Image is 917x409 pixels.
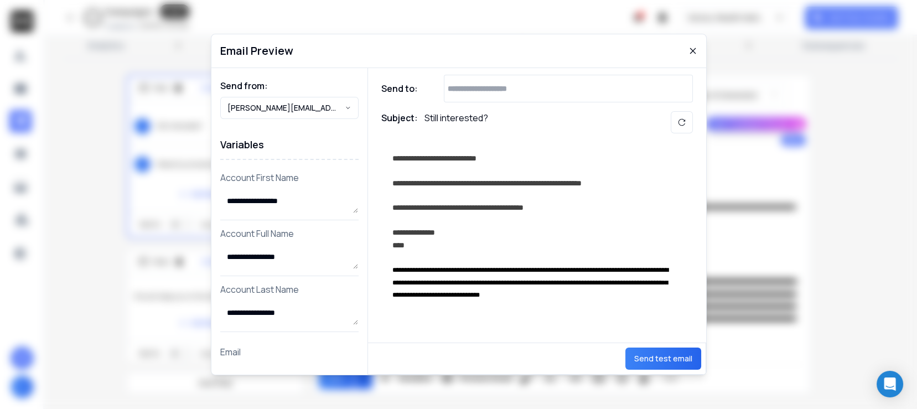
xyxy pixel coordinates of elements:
p: Account Full Name [220,227,359,240]
p: Account First Name [220,171,359,184]
h1: Email Preview [220,43,293,59]
div: Open Intercom Messenger [877,371,903,397]
button: Send test email [625,348,701,370]
p: Account Last Name [220,283,359,296]
h1: Send from: [220,79,359,92]
h1: Subject: [381,111,418,133]
p: Still interested? [424,111,488,133]
h1: Variables [220,130,359,160]
p: Email [220,345,359,359]
h1: Send to: [381,82,426,95]
p: [PERSON_NAME][EMAIL_ADDRESS][DOMAIN_NAME] [227,102,345,113]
